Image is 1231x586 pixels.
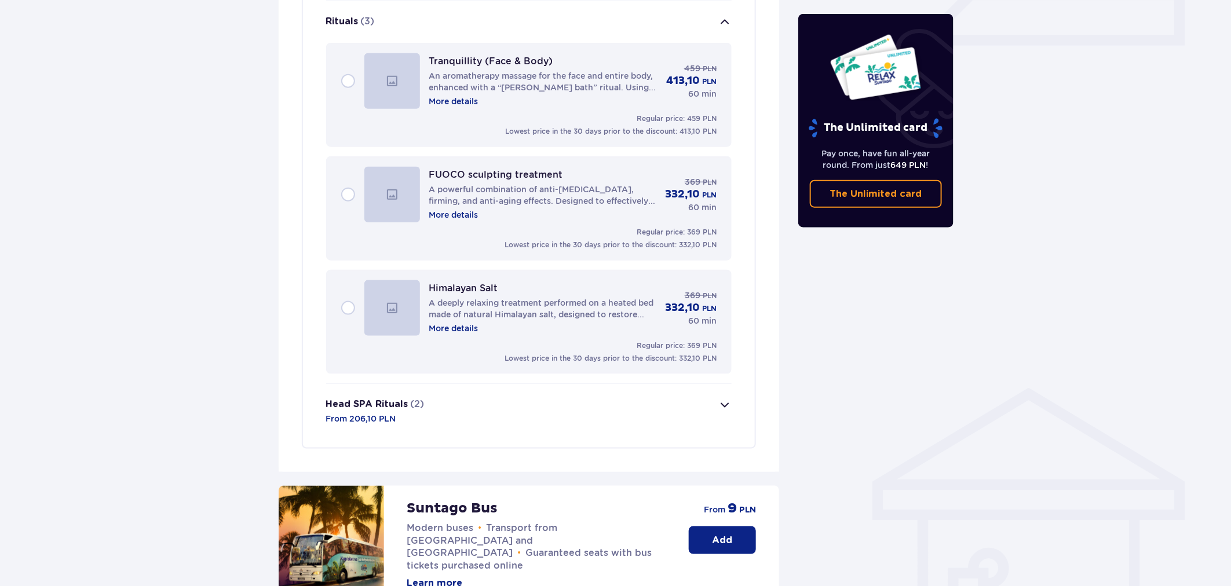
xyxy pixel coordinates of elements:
p: 60 min [688,202,717,213]
img: image_generic.62784ef115299962887ee869e7b6e183.svg [364,167,420,222]
a: The Unlimited card [810,180,942,208]
p: Lowest price in the 30 days prior to the discount: 332,10 PLN [505,240,717,250]
span: Modern buses [407,522,474,533]
p: Rituals [326,15,359,28]
p: The Unlimited card [830,188,922,200]
p: 60 min [688,315,717,327]
p: Lowest price in the 30 days prior to the discount: 413,10 PLN [505,126,717,137]
span: Guaranteed seats with bus tickets purchased online [407,548,652,572]
p: A powerful combination of anti-[MEDICAL_DATA], firming, and anti-aging effects. Designed to effec... [429,184,656,207]
div: Rituals(3) [326,43,732,374]
span: • [478,522,482,534]
p: Tranquillity (Face & Body) [429,56,553,67]
p: Head SPA Rituals [326,398,408,411]
img: image_generic.62784ef115299962887ee869e7b6e183.svg [364,53,420,109]
p: (2) [411,398,425,411]
p: Pay once, have fun all-year round. From just ! [810,148,942,171]
p: Add [713,534,733,547]
p: (3) [361,15,375,28]
p: 459 [684,63,700,74]
p: 413,10 [666,74,700,88]
span: from [704,504,725,515]
span: PLN [739,504,756,516]
span: Transport from [GEOGRAPHIC_DATA] and [GEOGRAPHIC_DATA] [407,522,558,559]
button: Head SPA Rituals(2)From 206,10 PLN [326,384,732,438]
p: More details [429,96,478,107]
span: PLN [703,177,717,188]
p: 60 min [688,88,717,100]
p: Regular price: 459 PLN [637,113,717,124]
p: Suntago Bus [407,500,498,517]
p: PLN [702,303,717,314]
p: Lowest price in the 30 days prior to the discount: 332,10 PLN [505,353,717,364]
p: A deeply relaxing treatment performed on a heated bed made of natural Himalayan salt, designed to... [429,297,656,320]
p: More details [429,209,478,221]
p: PLN [702,190,717,200]
button: Rituals(3) [326,1,732,43]
span: • [518,548,521,559]
p: Regular price: 369 PLN [637,340,717,351]
p: 369 [685,176,700,188]
img: image_generic.62784ef115299962887ee869e7b6e183.svg [364,280,420,336]
p: 369 [685,290,700,301]
button: Add [689,526,756,554]
p: 332,10 [665,188,700,202]
span: 9 [728,500,737,517]
p: An aromatherapy massage for the face and entire body, enhanced with a “[PERSON_NAME] bath” ritual... [429,70,657,93]
span: 649 PLN [891,160,926,170]
p: Himalayan Salt [429,283,498,294]
p: Regular price: 369 PLN [637,227,717,237]
span: PLN [703,291,717,301]
p: FUOCO sculpting treatment [429,169,563,180]
p: PLN [702,76,717,87]
p: From 206,10 PLN [326,413,396,424]
img: Two entry cards to Suntago with the word 'UNLIMITED RELAX', featuring a white background with tro... [830,34,922,101]
p: 332,10 [665,301,700,315]
p: The Unlimited card [808,118,944,138]
span: PLN [703,64,717,74]
p: More details [429,323,478,334]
